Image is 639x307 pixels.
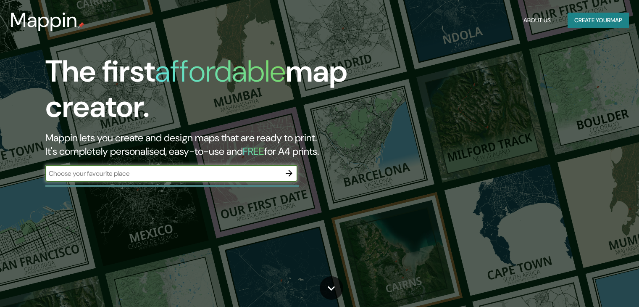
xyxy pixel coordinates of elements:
input: Choose your favourite place [45,169,281,178]
h5: FREE [243,145,264,158]
h1: The first map creator. [45,54,365,131]
h1: affordable [155,52,286,91]
button: Create yourmap [568,13,629,28]
button: About Us [520,13,554,28]
img: mappin-pin [78,22,84,29]
h2: Mappin lets you create and design maps that are ready to print. It's completely personalised, eas... [45,131,365,158]
h3: Mappin [10,8,78,32]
